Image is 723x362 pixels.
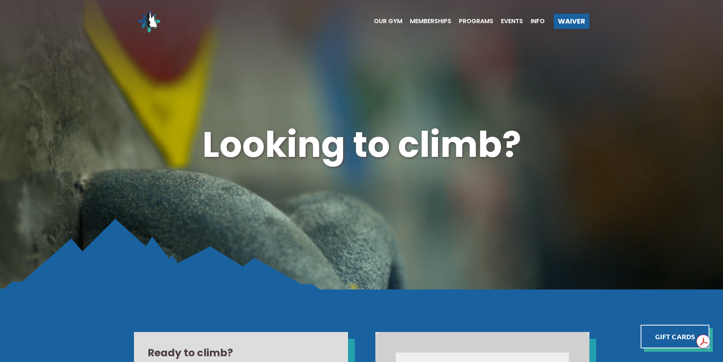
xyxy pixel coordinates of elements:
[531,18,545,24] span: Info
[558,18,585,25] span: Waiver
[501,18,523,24] span: Events
[493,18,523,24] a: Events
[148,346,334,360] h2: Ready to climb?
[410,18,451,24] span: Memberships
[554,14,589,29] a: Waiver
[134,6,164,36] img: North Wall Logo
[402,18,451,24] a: Memberships
[523,18,545,24] a: Info
[451,18,493,24] a: Programs
[459,18,493,24] span: Programs
[134,120,589,169] h1: Looking to climb?
[374,18,402,24] span: Our Gym
[366,18,402,24] a: Our Gym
